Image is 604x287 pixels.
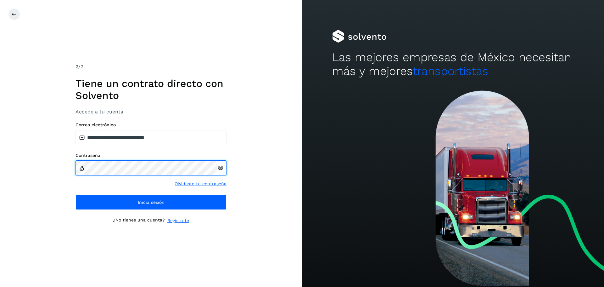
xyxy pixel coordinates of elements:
[75,195,226,210] button: Inicia sesión
[75,153,226,158] label: Contraseña
[113,217,165,224] p: ¿No tienes una cuenta?
[175,181,226,187] a: Olvidaste tu contraseña
[75,64,78,70] span: 2
[138,200,165,204] span: Inicia sesión
[75,77,226,102] h1: Tiene un contrato directo con Solvento
[75,63,226,71] div: /2
[75,122,226,128] label: Correo electrónico
[413,64,488,78] span: transportistas
[167,217,189,224] a: Regístrate
[75,109,226,115] h3: Accede a tu cuenta
[332,50,574,78] h2: Las mejores empresas de México necesitan más y mejores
